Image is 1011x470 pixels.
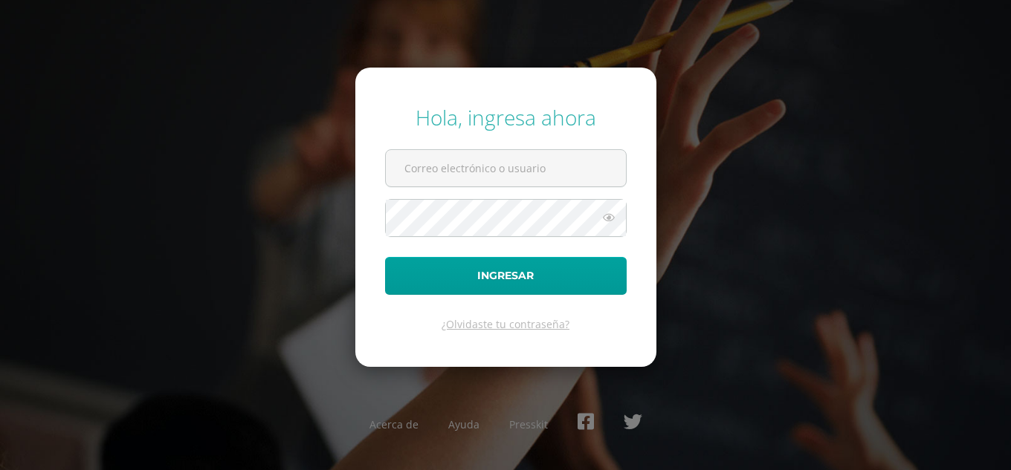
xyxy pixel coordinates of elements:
[442,317,569,331] a: ¿Olvidaste tu contraseña?
[386,150,626,186] input: Correo electrónico o usuario
[385,257,627,295] button: Ingresar
[369,417,419,431] a: Acerca de
[448,417,479,431] a: Ayuda
[385,103,627,131] div: Hola, ingresa ahora
[509,417,548,431] a: Presskit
